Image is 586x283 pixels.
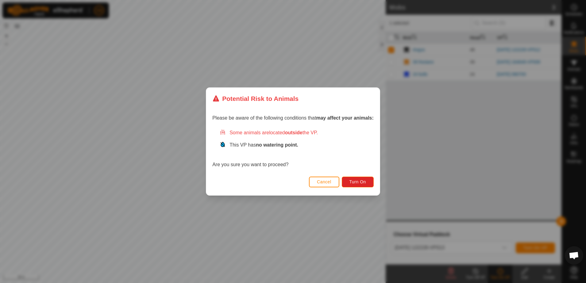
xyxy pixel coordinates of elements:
[349,179,366,184] span: Turn On
[317,179,331,184] span: Cancel
[256,142,298,147] strong: no watering point.
[212,94,299,103] div: Potential Risk to Animals
[220,129,374,136] div: Some animals are
[309,177,339,187] button: Cancel
[565,246,583,265] a: Open chat
[212,115,374,120] span: Please be aware of the following conditions that
[285,130,303,135] strong: outside
[229,142,298,147] span: This VP has
[269,130,318,135] span: located the VP.
[316,115,374,120] strong: may affect your animals:
[342,177,374,187] button: Turn On
[212,129,374,168] div: Are you sure you want to proceed?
